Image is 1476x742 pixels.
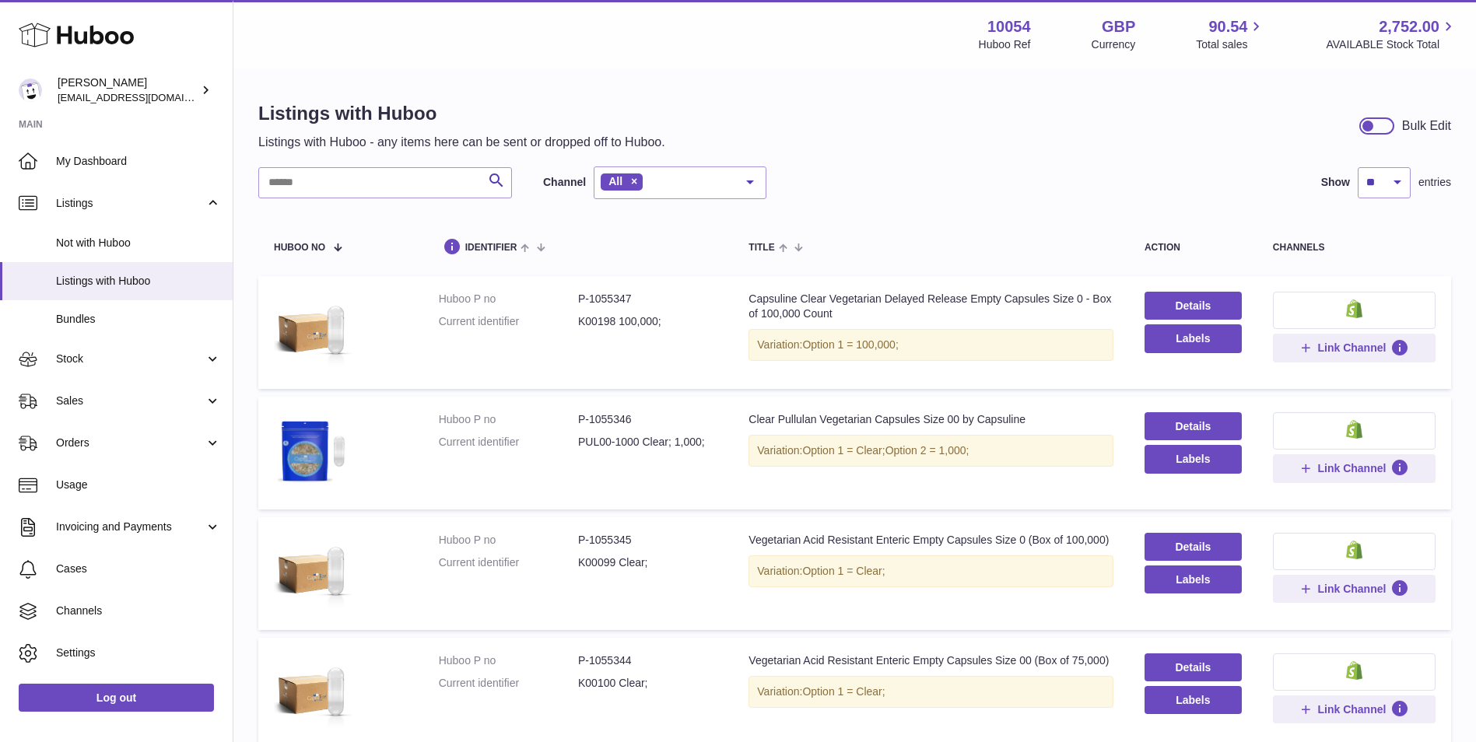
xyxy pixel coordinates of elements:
img: shopify-small.png [1346,420,1362,439]
span: Settings [56,646,221,660]
label: Show [1321,175,1350,190]
dd: P-1055344 [578,653,717,668]
span: Stock [56,352,205,366]
span: Huboo no [274,243,325,253]
span: My Dashboard [56,154,221,169]
span: Listings [56,196,205,211]
span: 2,752.00 [1379,16,1439,37]
dt: Huboo P no [439,533,578,548]
dd: K00100 Clear; [578,676,717,691]
span: Option 1 = Clear; [802,685,885,698]
img: Vegetarian Acid Resistant Enteric Empty Capsules Size 0 (Box of 100,000) [274,533,352,611]
button: Link Channel [1273,334,1436,362]
div: Clear Pullulan Vegetarian Capsules Size 00 by Capsuline [749,412,1113,427]
button: Labels [1145,686,1242,714]
img: Capsuline Clear Vegetarian Delayed Release Empty Capsules Size 0 - Box of 100,000 Count [274,292,352,369]
img: Clear Pullulan Vegetarian Capsules Size 00 by Capsuline [274,412,352,490]
div: Bulk Edit [1402,117,1451,135]
img: Vegetarian Acid Resistant Enteric Empty Capsules Size 00 (Box of 75,000) [274,653,352,731]
span: Link Channel [1317,582,1386,596]
button: Link Channel [1273,695,1436,723]
button: Link Channel [1273,575,1436,603]
div: Variation: [749,555,1113,587]
span: Link Channel [1317,461,1386,475]
dt: Current identifier [439,676,578,691]
p: Listings with Huboo - any items here can be sent or dropped off to Huboo. [258,134,665,151]
div: Huboo Ref [979,37,1031,52]
dt: Current identifier [439,314,578,329]
span: Not with Huboo [56,236,221,250]
span: Usage [56,478,221,492]
div: Variation: [749,676,1113,708]
dd: P-1055345 [578,533,717,548]
span: title [749,243,774,253]
img: shopify-small.png [1346,541,1362,559]
span: Channels [56,604,221,618]
h1: Listings with Huboo [258,101,665,126]
dd: K00198 100,000; [578,314,717,329]
span: Cases [56,562,221,576]
dd: P-1055347 [578,292,717,306]
strong: GBP [1102,16,1135,37]
span: AVAILABLE Stock Total [1326,37,1457,52]
div: Capsuline Clear Vegetarian Delayed Release Empty Capsules Size 0 - Box of 100,000 Count [749,292,1113,321]
img: internalAdmin-10054@internal.huboo.com [19,79,42,102]
span: Invoicing and Payments [56,520,205,534]
a: 2,752.00 AVAILABLE Stock Total [1326,16,1457,52]
label: Channel [543,175,586,190]
div: Vegetarian Acid Resistant Enteric Empty Capsules Size 0 (Box of 100,000) [749,533,1113,548]
a: Details [1145,533,1242,561]
button: Labels [1145,324,1242,352]
img: shopify-small.png [1346,661,1362,680]
a: Details [1145,412,1242,440]
dt: Huboo P no [439,412,578,427]
dt: Huboo P no [439,292,578,306]
span: Option 1 = 100,000; [802,338,898,351]
button: Link Channel [1273,454,1436,482]
span: Link Channel [1317,702,1386,716]
div: [PERSON_NAME] [58,75,198,105]
dt: Current identifier [439,435,578,450]
span: Sales [56,394,205,408]
span: Orders [56,436,205,450]
div: channels [1273,243,1436,253]
button: Labels [1145,445,1242,473]
a: Details [1145,292,1242,320]
div: Vegetarian Acid Resistant Enteric Empty Capsules Size 00 (Box of 75,000) [749,653,1113,668]
div: Variation: [749,329,1113,361]
span: Option 1 = Clear; [802,565,885,577]
span: Option 2 = 1,000; [885,444,969,457]
span: Link Channel [1317,341,1386,355]
span: Option 1 = Clear; [802,444,885,457]
dt: Huboo P no [439,653,578,668]
a: Log out [19,684,214,712]
dd: PUL00-1000 Clear; 1,000; [578,435,717,450]
div: action [1145,243,1242,253]
dt: Current identifier [439,555,578,570]
span: Bundles [56,312,221,327]
a: 90.54 Total sales [1196,16,1265,52]
strong: 10054 [987,16,1031,37]
span: Total sales [1196,37,1265,52]
span: 90.54 [1208,16,1247,37]
span: All [608,175,622,187]
span: entries [1418,175,1451,190]
div: Variation: [749,435,1113,467]
div: Currency [1092,37,1136,52]
span: [EMAIL_ADDRESS][DOMAIN_NAME] [58,91,229,103]
button: Labels [1145,565,1242,593]
img: shopify-small.png [1346,299,1362,318]
span: Listings with Huboo [56,274,221,289]
a: Details [1145,653,1242,681]
dd: K00099 Clear; [578,555,717,570]
dd: P-1055346 [578,412,717,427]
span: identifier [465,243,517,253]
